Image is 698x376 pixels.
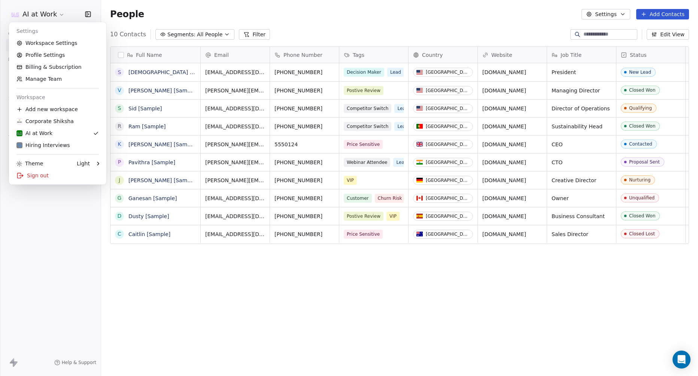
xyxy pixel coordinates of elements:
[118,212,122,220] div: D
[482,231,526,237] a: [DOMAIN_NAME]
[482,213,526,219] a: [DOMAIN_NAME]
[128,88,197,94] a: [PERSON_NAME] [Sample]
[167,31,195,39] span: Segments:
[16,160,43,167] div: Theme
[205,213,265,220] span: [EMAIL_ADDRESS][DOMAIN_NAME]
[128,213,169,219] a: Dusty [Sample]
[482,88,526,94] a: [DOMAIN_NAME]
[426,178,470,183] div: [GEOGRAPHIC_DATA]
[110,30,146,39] span: 10 Contacts
[12,73,103,85] a: Manage Team
[629,88,655,93] div: Closed Won
[110,9,144,20] span: People
[482,177,526,183] a: [DOMAIN_NAME]
[128,141,197,147] a: [PERSON_NAME] [Sample]
[197,31,222,39] span: All People
[12,25,103,37] div: Settings
[128,159,175,165] a: Pavithra [Sample]
[344,158,390,167] span: Webinar Attendee
[128,123,166,129] a: Ram [Sample]
[274,177,334,184] span: [PHONE_NUMBER]
[629,106,652,111] div: Qualifying
[552,159,611,166] span: CTO
[205,87,265,94] span: [PERSON_NAME][EMAIL_ADDRESS][DOMAIN_NAME]
[274,68,334,76] span: [PHONE_NUMBER]
[552,105,611,112] span: Director of Operations
[205,230,265,238] span: [EMAIL_ADDRESS][DOMAIN_NAME]
[344,230,383,239] span: Price Sensitive
[128,106,162,111] a: Sid [Sample]
[118,194,122,202] div: G
[118,158,121,166] div: P
[77,160,90,167] div: Light
[344,212,383,221] span: Postive Review
[12,37,103,49] a: Workspace Settings
[62,360,96,366] span: Help & Support
[274,105,334,112] span: [PHONE_NUMBER]
[552,68,611,76] span: President
[629,231,655,236] div: Closed Lost
[118,140,121,148] div: K
[375,194,405,203] span: Churn Risk
[12,91,103,103] div: Workspace
[344,68,384,77] span: Decision Maker
[136,51,162,59] span: Full Name
[12,103,103,115] div: Add new workspace
[386,212,400,221] span: VIP
[12,61,103,73] a: Billing & Subscription
[274,195,334,202] span: [PHONE_NUMBER]
[629,195,655,201] div: Unqualified
[274,230,334,238] span: [PHONE_NUMBER]
[353,51,364,59] span: Tags
[16,117,74,125] div: Corporate Shiksha
[128,231,170,237] a: Caitlin [Sample]
[344,194,372,203] span: Customer
[128,195,177,201] a: Ganesan [Sample]
[118,104,121,112] div: S
[283,51,322,59] span: Phone Number
[426,142,470,147] div: [GEOGRAPHIC_DATA]
[561,51,582,59] span: Job Title
[344,140,383,149] span: Price Sensitive
[422,51,443,59] span: Country
[16,129,52,137] div: AI at Work
[426,106,470,111] div: [GEOGRAPHIC_DATA]
[274,141,334,148] span: 5550124
[387,68,404,77] span: Lead
[118,68,121,76] div: S
[274,213,334,220] span: [PHONE_NUMBER]
[426,160,470,165] div: [GEOGRAPHIC_DATA]
[344,86,383,95] span: Postive Review
[274,123,334,130] span: [PHONE_NUMBER]
[16,118,22,124] img: CorporateShiksha.png
[205,177,265,184] span: [PERSON_NAME][EMAIL_ADDRESS][DOMAIN_NAME]
[118,122,121,130] div: R
[482,69,526,75] a: [DOMAIN_NAME]
[214,51,229,59] span: Email
[110,63,201,360] div: grid
[205,141,265,148] span: [PERSON_NAME][EMAIL_ADDRESS][DOMAIN_NAME]
[426,124,470,129] div: [GEOGRAPHIC_DATA]
[128,69,213,75] a: [DEMOGRAPHIC_DATA] [Sample]
[5,28,33,39] span: Contacts
[482,141,526,147] a: [DOMAIN_NAME]
[118,86,121,94] div: V
[552,177,611,184] span: Creative Director
[482,195,526,201] a: [DOMAIN_NAME]
[205,68,265,76] span: [EMAIL_ADDRESS][DOMAIN_NAME]
[205,195,265,202] span: [EMAIL_ADDRESS][DOMAIN_NAME]
[673,351,691,369] div: Open Intercom Messenger
[5,54,36,65] span: Marketing
[394,104,411,113] span: Lead
[629,177,650,183] div: Nurturing
[205,159,265,166] span: [PERSON_NAME][EMAIL_ADDRESS][DOMAIN_NAME]
[482,106,526,111] a: [DOMAIN_NAME]
[552,87,611,94] span: Managing Director
[22,9,57,19] span: AI at Work
[16,142,22,148] img: Favicon.png
[344,104,391,113] span: Competitor Switch
[274,159,334,166] span: [PHONE_NUMBER]
[426,88,470,93] div: [GEOGRAPHIC_DATA]
[630,51,647,59] span: Status
[128,177,197,183] a: [PERSON_NAME] [Sample]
